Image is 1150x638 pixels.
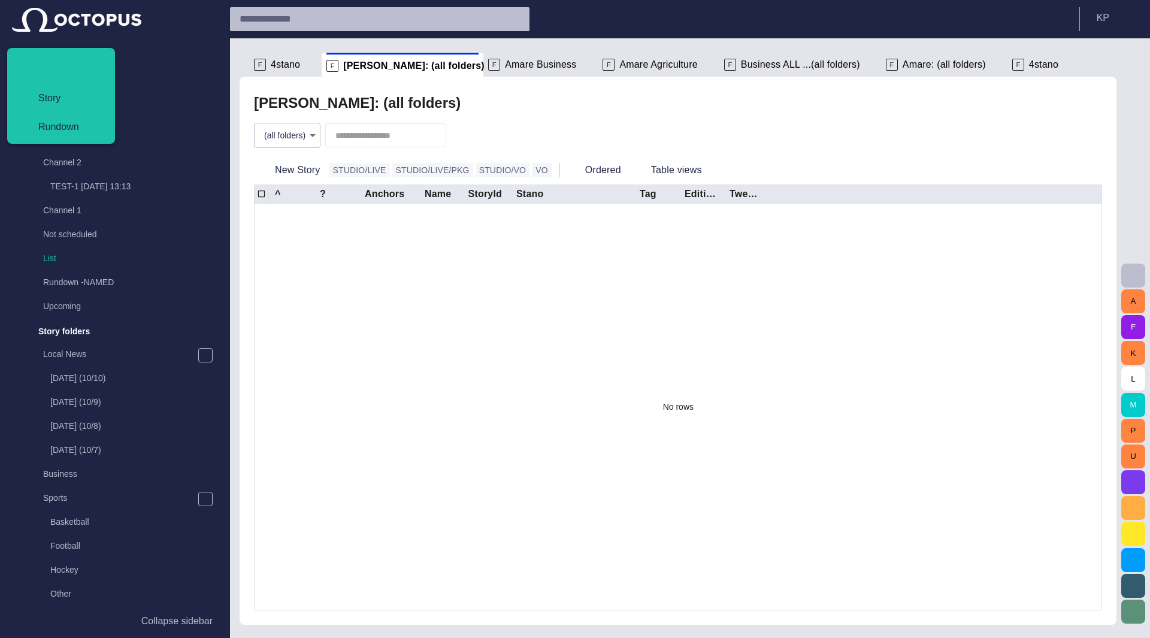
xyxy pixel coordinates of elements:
p: Not scheduled [43,228,193,240]
span: 4stano [1029,59,1058,71]
div: FBusiness ALL ...(all folders) [719,53,881,77]
span: Amare Agriculture [619,59,697,71]
p: Story folders [38,325,90,337]
div: Stano [516,188,543,200]
p: Channel 24 [43,132,193,144]
div: FAmare Business [483,53,598,77]
div: [DATE] (10/10) [26,367,217,391]
p: Channel 2 [43,156,193,168]
p: Other [50,588,217,600]
p: F [886,59,898,71]
div: ^ [275,188,281,200]
span: 4stano [271,59,300,71]
span: Story [29,91,102,105]
div: [DATE] (10/7) [26,439,217,463]
h2: [PERSON_NAME]: (all folders) [254,95,461,111]
div: [DATE] (10/8) [26,415,217,439]
div: Anchors [365,188,404,200]
div: Local News[DATE] (10/10)[DATE] (10/9)[DATE] (10/8)[DATE] (10/7) [19,343,217,463]
p: K P [1097,11,1109,25]
button: KP [1087,7,1143,29]
div: [DATE] (10/9) [26,391,217,415]
span: [PERSON_NAME]: (all folders) [343,60,485,72]
p: F [254,59,266,71]
p: F [326,60,338,72]
span: Amare: (all folders) [903,59,986,71]
div: StoryId [468,188,502,200]
div: Business [19,463,217,487]
p: [DATE] (10/7) [50,444,217,456]
div: F4stano [1007,53,1080,77]
p: TEST-1 [DATE] 13:13 [50,180,217,192]
p: [DATE] (10/9) [50,396,217,408]
p: Rundown -NAMED [43,276,193,288]
p: Football [50,540,217,552]
p: Local News [43,348,198,360]
button: Table views [630,159,723,181]
p: Business [43,468,217,480]
ul: main menu [12,104,217,609]
p: F [1012,59,1024,71]
p: F [603,59,615,71]
div: Other [26,583,217,607]
img: Octopus News Room [12,8,141,32]
div: ? [320,188,326,200]
div: Hockey [26,559,217,583]
p: F [488,59,500,71]
button: STUDIO/LIVE [329,163,390,177]
p: Sports [43,492,198,504]
p: [DATE] (10/10) [50,372,217,384]
div: F[PERSON_NAME]: (all folders) [322,53,483,77]
button: L [1121,367,1145,391]
button: P [1121,419,1145,443]
span: Business ALL ...(all folders) [741,59,860,71]
div: FAmare: (all folders) [881,53,1007,77]
button: STUDIO/LIVE/PKG [392,163,473,177]
span: Amare Business [505,59,576,71]
button: New Story [254,159,325,181]
div: Tag [640,188,656,200]
div: Basketball [26,511,217,535]
p: [DATE] (10/8) [50,420,217,432]
p: F [724,59,736,71]
button: M [1121,393,1145,417]
button: Ordered [564,159,625,181]
button: F [1121,315,1145,339]
div: Editing [685,188,717,200]
button: K [1121,341,1145,365]
div: List [19,247,217,271]
span: Rundown [29,120,102,134]
button: A [1121,289,1145,313]
button: STUDIO/VO [476,163,530,177]
p: Upcoming [43,300,193,312]
div: FAmare Agriculture [598,53,719,77]
button: U [1121,445,1145,468]
p: Channel 1 [43,204,193,216]
button: Collapse sidebar [12,609,217,633]
div: Tweet_Image [730,188,762,200]
button: VO [532,163,552,177]
div: TEST-1 [DATE] 13:13 [26,176,217,199]
div: Football [26,535,217,559]
p: Hockey [50,564,217,576]
div: F4stano [249,53,322,77]
div: (all folders) [255,123,320,147]
p: Collapse sidebar [141,614,213,628]
div: Name [425,188,451,200]
p: List [43,252,217,264]
p: Basketball [50,516,217,528]
div: No rows [255,204,1102,610]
